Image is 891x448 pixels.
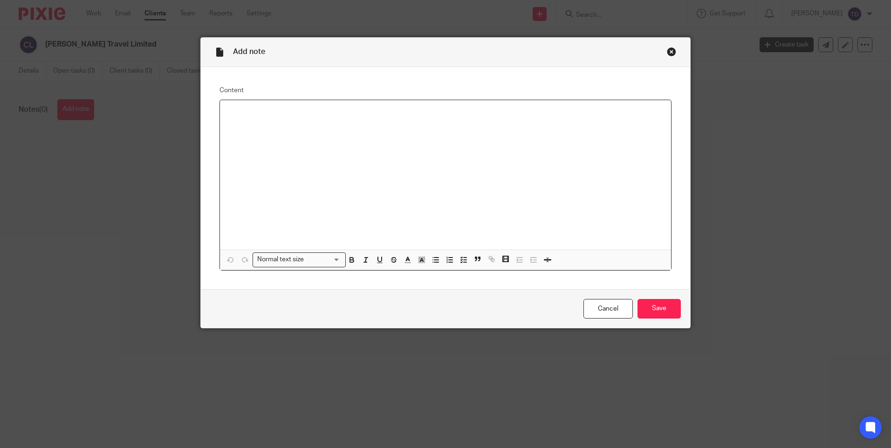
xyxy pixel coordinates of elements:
[583,299,633,319] a: Cancel
[255,255,306,265] span: Normal text size
[219,86,672,95] label: Content
[667,47,676,56] div: Close this dialog window
[307,255,340,265] input: Search for option
[637,299,681,319] input: Save
[233,48,265,55] span: Add note
[253,252,346,267] div: Search for option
